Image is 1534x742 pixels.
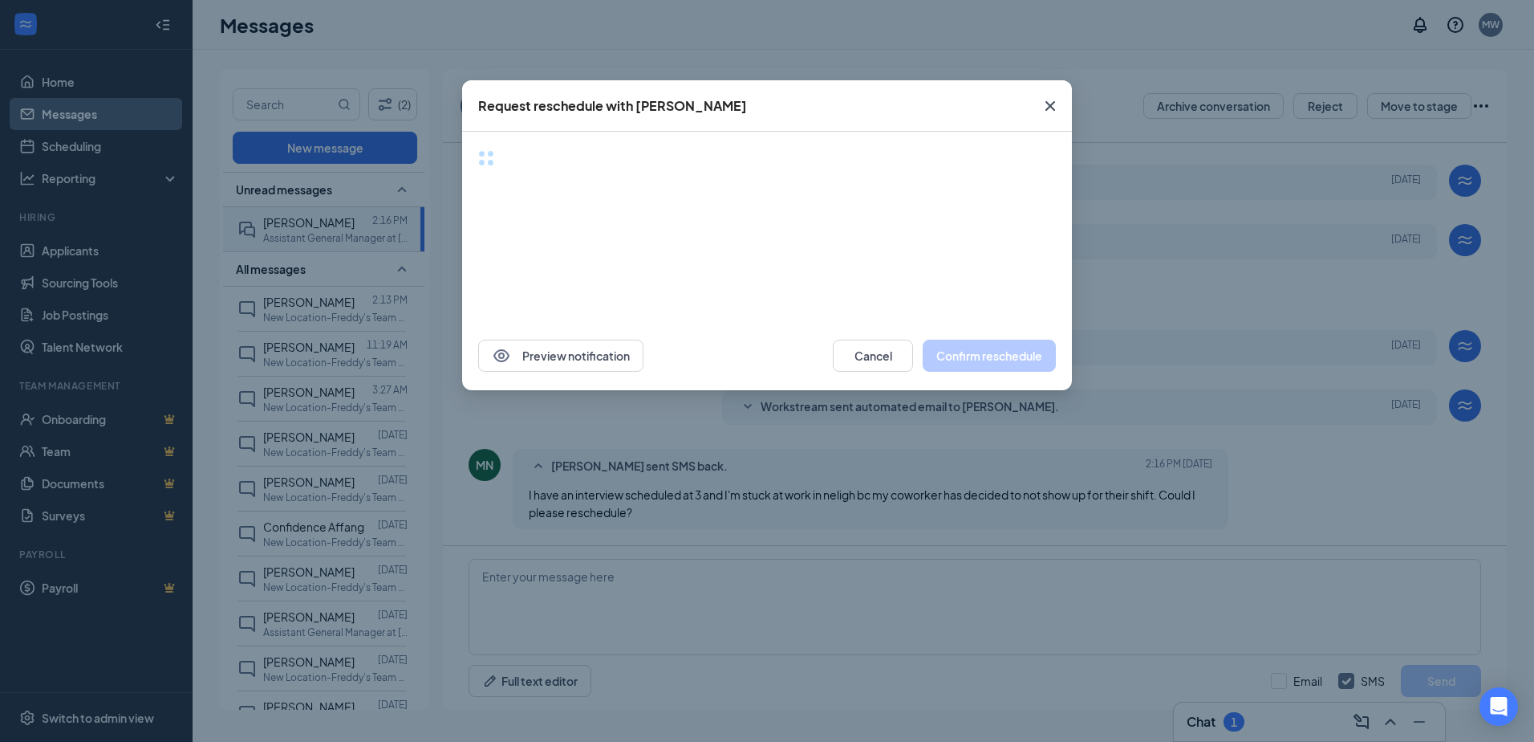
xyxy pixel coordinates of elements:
[492,346,511,365] svg: Eye
[478,97,747,115] div: Request reschedule with [PERSON_NAME]
[1041,96,1060,116] svg: Cross
[1029,80,1072,132] button: Close
[478,340,643,372] button: EyePreview notification
[923,340,1056,372] button: Confirm reschedule
[1479,687,1518,726] div: Open Intercom Messenger
[833,340,913,372] button: Cancel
